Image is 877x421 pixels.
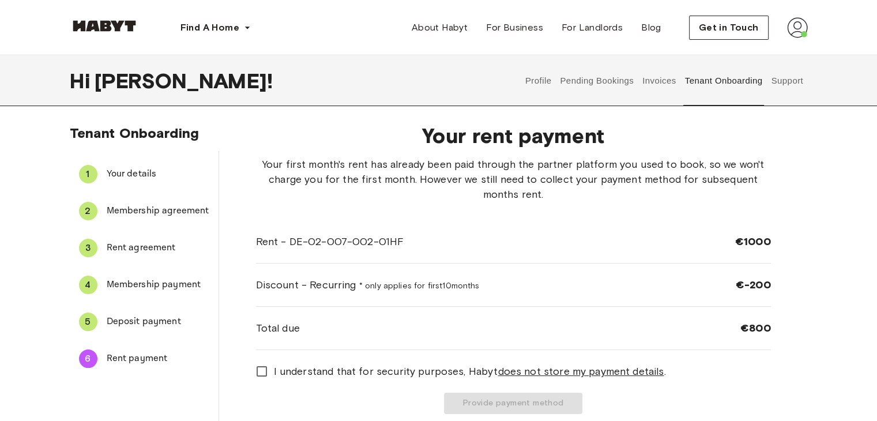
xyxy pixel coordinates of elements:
div: 4 [79,276,97,294]
div: 3Rent agreement [70,234,219,262]
a: For Landlords [552,16,632,39]
button: Invoices [641,55,677,106]
button: Find A Home [171,16,260,39]
button: Pending Bookings [559,55,635,106]
div: 4Membership payment [70,271,219,299]
span: For Business [486,21,543,35]
button: Support [770,55,805,106]
span: About Habyt [412,21,468,35]
img: avatar [787,17,808,38]
div: 5Deposit payment [70,308,219,336]
a: Blog [632,16,671,39]
span: Discount - Recurring [256,277,480,292]
span: Blog [641,21,661,35]
span: Membership agreement [107,204,209,218]
span: I understand that for security purposes, Habyt . [274,364,666,379]
span: Rent agreement [107,241,209,255]
div: 3 [79,239,97,257]
span: €-200 [736,278,771,292]
span: Membership payment [107,278,209,292]
span: [PERSON_NAME] ! [95,69,273,93]
span: Your details [107,167,209,181]
span: €800 [740,321,771,335]
span: Rent - DE-02-007-002-01HF [256,234,404,249]
div: 1 [79,165,97,183]
span: For Landlords [562,21,623,35]
button: Tenant Onboarding [683,55,764,106]
span: Get in Touch [699,21,759,35]
button: Profile [524,55,553,106]
img: Habyt [70,20,139,32]
div: 1Your details [70,160,219,188]
span: Your first month's rent has already been paid through the partner platform you used to book, so w... [256,157,771,202]
span: Find A Home [180,21,239,35]
span: Deposit payment [107,315,209,329]
button: Get in Touch [689,16,769,40]
a: About Habyt [402,16,477,39]
span: Rent payment [107,352,209,366]
div: 5 [79,313,97,331]
span: * only applies for first 10 months [359,281,480,291]
a: For Business [477,16,552,39]
span: Hi [70,69,95,93]
span: Your rent payment [256,123,771,148]
div: 2Membership agreement [70,197,219,225]
span: Tenant Onboarding [70,125,200,141]
div: 2 [79,202,97,220]
div: 6 [79,349,97,368]
span: Total due [256,321,300,336]
u: does not store my payment details [498,365,664,378]
span: €1000 [735,235,771,249]
div: user profile tabs [521,55,807,106]
div: 6Rent payment [70,345,219,373]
